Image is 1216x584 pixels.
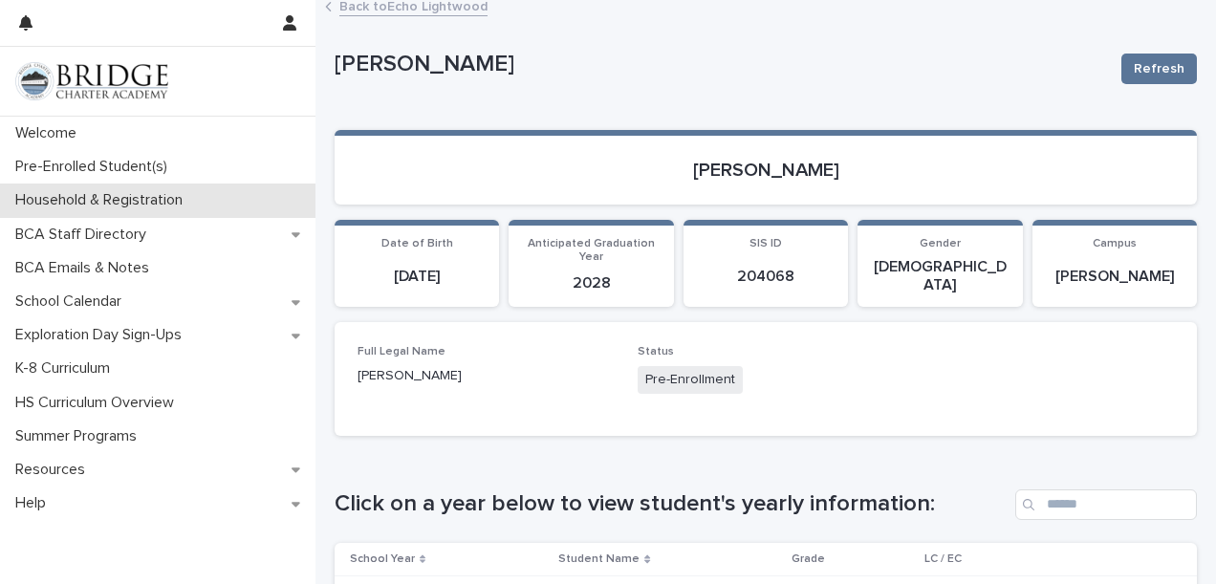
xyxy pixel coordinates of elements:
p: Summer Programs [8,427,152,445]
p: Exploration Day Sign-Ups [8,326,197,344]
p: 204068 [695,268,836,286]
p: LC / EC [924,549,962,570]
p: School Year [350,549,415,570]
p: K-8 Curriculum [8,359,125,378]
p: HS Curriculum Overview [8,394,189,412]
span: Pre-Enrollment [638,366,743,394]
p: School Calendar [8,292,137,311]
p: BCA Staff Directory [8,226,162,244]
span: SIS ID [749,238,782,249]
h1: Click on a year below to view student's yearly information: [335,490,1008,518]
p: Pre-Enrolled Student(s) [8,158,183,176]
span: Anticipated Graduation Year [528,238,655,263]
p: Help [8,494,61,512]
p: [PERSON_NAME] [335,51,1106,78]
p: [PERSON_NAME] [358,159,1174,182]
p: [DATE] [346,268,488,286]
p: Welcome [8,124,92,142]
span: Campus [1093,238,1137,249]
p: 2028 [520,274,662,292]
button: Refresh [1121,54,1197,84]
p: Household & Registration [8,191,198,209]
img: V1C1m3IdTEidaUdm9Hs0 [15,62,168,100]
p: BCA Emails & Notes [8,259,164,277]
p: [DEMOGRAPHIC_DATA] [869,258,1010,294]
p: Grade [792,549,825,570]
p: Resources [8,461,100,479]
p: Student Name [558,549,640,570]
p: [PERSON_NAME] [358,366,615,386]
input: Search [1015,489,1197,520]
span: Full Legal Name [358,346,445,357]
span: Date of Birth [381,238,453,249]
p: [PERSON_NAME] [1044,268,1185,286]
span: Refresh [1134,59,1184,78]
span: Status [638,346,674,357]
span: Gender [920,238,961,249]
